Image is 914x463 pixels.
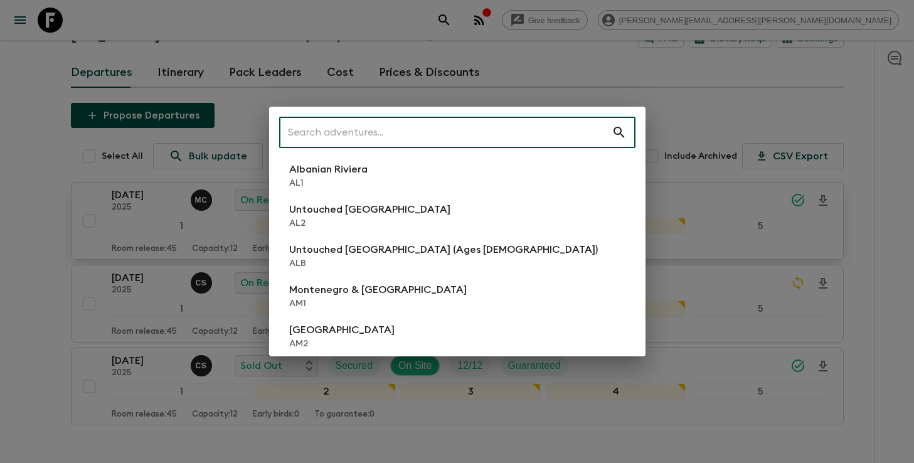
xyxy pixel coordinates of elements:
input: Search adventures... [279,115,612,150]
p: Montenegro & [GEOGRAPHIC_DATA] [289,282,467,297]
p: AM2 [289,338,395,350]
p: AL2 [289,217,450,230]
p: AM1 [289,297,467,310]
p: Albanian Riviera [289,162,368,177]
p: Untouched [GEOGRAPHIC_DATA] [289,202,450,217]
p: ALB [289,257,598,270]
p: Untouched [GEOGRAPHIC_DATA] (Ages [DEMOGRAPHIC_DATA]) [289,242,598,257]
p: [GEOGRAPHIC_DATA] [289,322,395,338]
p: AL1 [289,177,368,189]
